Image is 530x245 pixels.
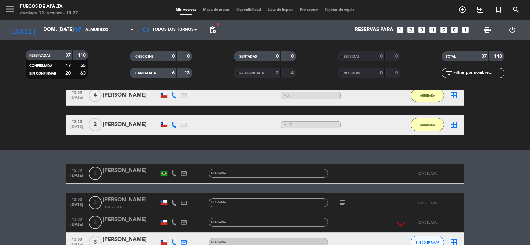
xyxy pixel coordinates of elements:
span: ARRIBADA [420,123,435,127]
div: [PERSON_NAME] [103,196,159,204]
span: pending_actions [209,26,217,34]
i: exit_to_app [476,6,484,14]
i: border_all [450,92,458,99]
span: 4 [89,89,102,102]
span: [DATE] [69,203,85,210]
i: filter_list [445,69,453,77]
strong: 37 [65,53,71,58]
span: Mapa de mesas [200,8,233,12]
span: A LA CARTA [211,172,226,175]
span: SERVIDAS [344,55,360,58]
span: 2 [89,216,102,229]
i: power_settings_new [508,26,516,34]
div: Fuegos de Apalta [20,3,78,10]
strong: 118 [494,54,503,59]
span: ARRIBADA [420,94,435,97]
span: A LA CARTA [211,201,226,204]
input: Filtrar por nombre... [453,69,504,77]
span: TOTAL [446,55,456,58]
i: looks_3 [417,26,426,34]
div: [PERSON_NAME] [103,91,159,100]
i: looks_5 [439,26,448,34]
span: Pre-acceso [297,8,321,12]
div: LOG OUT [500,20,525,40]
i: add_circle_outline [458,6,466,14]
span: CONFIRMADA [29,64,52,68]
span: [DATE] [69,222,85,230]
span: CANCELADA [135,72,156,75]
strong: 118 [78,53,87,58]
strong: 6 [172,71,175,75]
span: Lista de Espera [264,8,297,12]
strong: 0 [380,54,383,59]
span: print [483,26,491,34]
span: A LA CARTA [211,221,226,224]
i: [DATE] [5,23,40,37]
strong: 0 [395,54,399,59]
span: Disponibilidad [233,8,264,12]
strong: 0 [172,54,175,59]
strong: 17 [65,63,71,68]
strong: 20 [65,71,71,76]
span: NO SHOW [344,72,360,75]
span: CANCELADA [418,201,437,205]
i: subject [339,199,347,207]
span: Reservas para [355,27,393,33]
strong: 0 [187,54,191,59]
span: 2 [89,167,102,180]
span: 2 [89,118,102,131]
div: [PERSON_NAME] [103,215,159,224]
span: Tarjetas de regalo [321,8,358,12]
div: [PERSON_NAME] [103,235,159,244]
span: A LA CARTA [211,241,226,244]
strong: 4 [291,71,295,75]
span: RE AGENDADA [239,72,264,75]
span: CANCELADA [418,172,437,175]
span: [DATE] [69,95,85,103]
strong: 63 [80,71,87,76]
span: 2 [89,196,102,209]
i: looks_6 [450,26,459,34]
span: CHECK INS [135,55,154,58]
i: border_all [450,121,458,129]
span: 12:30 [69,117,85,125]
span: Mm22 [281,121,341,128]
strong: 13 [185,71,191,75]
strong: 0 [291,54,295,59]
span: [DATE] [69,173,85,181]
span: M30 [281,92,341,99]
span: 124 Visitas [104,205,124,210]
i: looks_4 [428,26,437,34]
i: add_box [461,26,470,34]
span: SIN CONFIRMAR [29,72,56,75]
span: 13:00 [69,88,85,96]
i: menu [5,4,15,14]
strong: 0 [395,71,399,75]
span: CANCELADA [418,221,437,224]
div: domingo 12. octubre - 13:27 [20,10,78,17]
span: SIN CONFIRMAR [416,241,439,244]
span: RESERVADAS [29,54,51,57]
i: looks_two [406,26,415,34]
strong: 0 [380,71,383,75]
span: 13:00 [69,215,85,223]
span: [DATE] [69,125,85,132]
span: Mis reservas [172,8,200,12]
strong: 37 [481,54,487,59]
span: 12:30 [69,166,85,174]
span: 13:00 [69,195,85,203]
span: fiber_manual_record [216,22,220,26]
div: [PERSON_NAME] [103,120,159,129]
strong: 2 [276,71,279,75]
i: looks_one [396,26,404,34]
strong: 0 [276,54,279,59]
div: [PERSON_NAME] [103,166,159,175]
span: SENTADAS [239,55,257,58]
i: arrow_drop_down [62,26,70,34]
i: search [512,6,520,14]
span: 13:00 [69,235,85,243]
strong: 55 [80,63,87,68]
span: Almuerzo [85,28,108,32]
i: turned_in_not [494,6,502,14]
